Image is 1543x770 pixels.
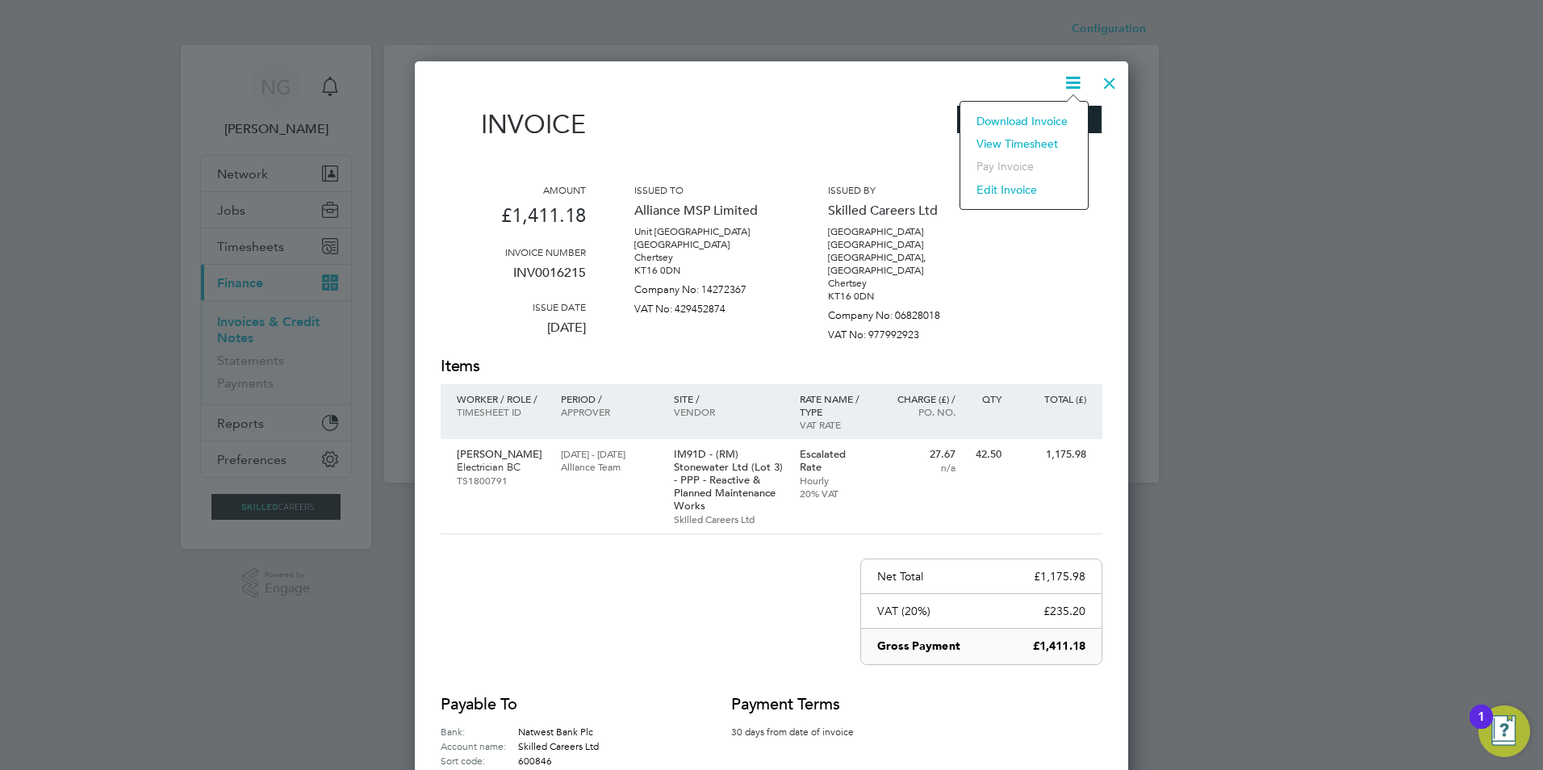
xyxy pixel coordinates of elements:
p: VAT No: 429452874 [634,296,780,316]
p: Worker / Role / [457,392,545,405]
p: 27.67 [885,448,955,461]
p: Chertsey [828,277,973,290]
p: £235.20 [1043,604,1085,618]
p: Unit [GEOGRAPHIC_DATA] [634,225,780,238]
p: INV0016215 [441,258,586,300]
p: TS1800791 [457,474,545,487]
h2: Items [441,355,1102,378]
p: n/a [885,461,955,474]
p: Net Total [877,569,923,584]
li: Download Invoice [968,110,1080,132]
label: Account name: [441,739,518,753]
h3: Invoice number [441,245,586,258]
p: Charge (£) / [885,392,955,405]
p: [GEOGRAPHIC_DATA], [GEOGRAPHIC_DATA] [828,251,973,277]
p: £1,175.98 [1034,569,1085,584]
p: Vendor [674,405,784,418]
p: Electrician BC [457,461,545,474]
p: £1,411.18 [1033,638,1085,655]
span: 600846 [518,754,552,767]
p: Alliance Team [561,460,657,473]
p: Alliance MSP Limited [634,196,780,225]
p: Skilled Careers Ltd [674,513,784,525]
p: Company No: 14272367 [634,277,780,296]
p: [GEOGRAPHIC_DATA] [GEOGRAPHIC_DATA] [828,225,973,251]
p: KT16 0DN [634,264,780,277]
h3: Issued by [828,183,973,196]
img: skilledcareers-logo-remittance.png [957,106,1102,133]
p: Total (£) [1018,392,1086,405]
span: Natwest Bank Plc [518,725,593,738]
li: View timesheet [968,132,1080,155]
p: [GEOGRAPHIC_DATA] [634,238,780,251]
p: Escalated Rate [800,448,870,474]
p: Rate name / type [800,392,870,418]
li: Pay invoice [968,155,1080,178]
p: 30 days from date of invoice [731,724,876,739]
p: [DATE] - [DATE] [561,447,657,460]
p: VAT (20%) [877,604,930,618]
p: £1,411.18 [441,196,586,245]
p: Approver [561,405,657,418]
p: KT16 0DN [828,290,973,303]
p: Timesheet ID [457,405,545,418]
button: Open Resource Center, 1 new notification [1478,705,1530,757]
p: Company No: 06828018 [828,303,973,322]
p: 20% VAT [800,487,870,500]
label: Bank: [441,724,518,739]
p: 1,175.98 [1018,448,1086,461]
p: IM91D - (RM) Stonewater Ltd (Lot 3) - PPP - Reactive & Planned Maintenance Works [674,448,784,513]
h3: Issued to [634,183,780,196]
h2: Payment terms [731,693,876,716]
p: Period / [561,392,657,405]
p: 42.50 [972,448,1001,461]
p: VAT No: 977992923 [828,322,973,341]
p: [PERSON_NAME] [457,448,545,461]
p: Hourly [800,474,870,487]
p: Chertsey [634,251,780,264]
p: Skilled Careers Ltd [828,196,973,225]
div: 1 [1478,717,1485,738]
p: Po. No. [885,405,955,418]
li: Edit invoice [968,178,1080,201]
h3: Amount [441,183,586,196]
p: Gross Payment [877,638,960,655]
p: QTY [972,392,1001,405]
p: Site / [674,392,784,405]
p: VAT rate [800,418,870,431]
h1: Invoice [441,109,586,140]
h2: Payable to [441,693,683,716]
h3: Issue date [441,300,586,313]
p: [DATE] [441,313,586,355]
label: Sort code: [441,753,518,768]
span: Skilled Careers Ltd [518,739,599,752]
